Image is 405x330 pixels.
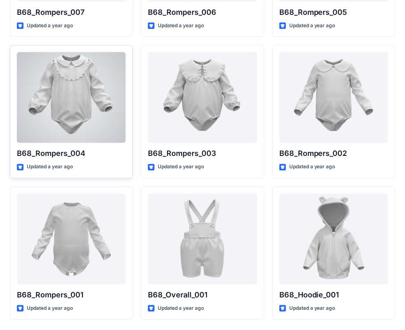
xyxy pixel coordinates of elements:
[17,289,126,301] p: B68_Rompers_001
[148,148,257,159] p: B68_Rompers_003
[17,52,126,143] a: B68_Rompers_004
[279,52,388,143] a: B68_Rompers_002
[148,193,257,284] a: B68_Overall_001
[17,193,126,284] a: B68_Rompers_001
[148,7,257,18] p: B68_Rompers_006
[158,163,204,171] p: Updated a year ago
[289,163,335,171] p: Updated a year ago
[148,289,257,301] p: B68_Overall_001
[279,289,388,301] p: B68_Hoodie_001
[27,163,73,171] p: Updated a year ago
[289,304,335,313] p: Updated a year ago
[279,193,388,284] a: B68_Hoodie_001
[289,21,335,30] p: Updated a year ago
[279,7,388,18] p: B68_Rompers_005
[27,304,73,313] p: Updated a year ago
[17,148,126,159] p: B68_Rompers_004
[17,7,126,18] p: B68_Rompers_007
[158,21,204,30] p: Updated a year ago
[27,21,73,30] p: Updated a year ago
[158,304,204,313] p: Updated a year ago
[148,52,257,143] a: B68_Rompers_003
[279,148,388,159] p: B68_Rompers_002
